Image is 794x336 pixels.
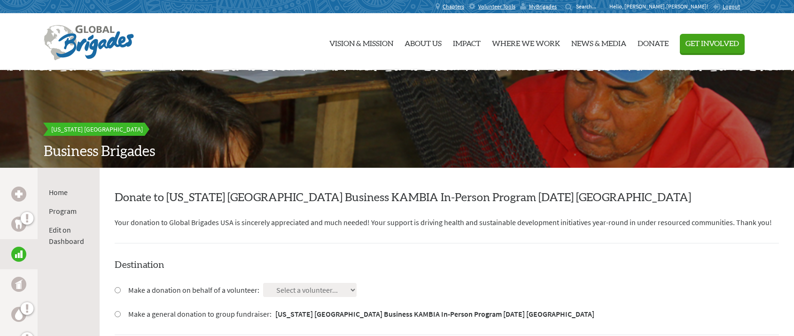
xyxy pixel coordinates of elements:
[529,3,557,10] span: MyBrigades
[11,277,26,292] a: Public Health
[15,219,23,228] img: Dental
[44,25,134,61] img: Global Brigades Logo
[713,3,740,10] a: Logout
[685,40,739,47] span: Get Involved
[15,250,23,258] img: Business
[405,17,442,66] a: About Us
[49,187,88,198] li: Home
[15,280,23,289] img: Public Health
[49,206,77,216] a: Program
[443,3,464,10] span: Chapters
[49,205,88,217] li: Program
[15,190,23,198] img: Medical
[680,34,745,53] button: Get Involved
[492,17,560,66] a: Where We Work
[49,224,88,247] li: Edit on Dashboard
[44,123,150,136] a: [US_STATE] [GEOGRAPHIC_DATA]
[609,3,713,10] p: Hello, [PERSON_NAME].[PERSON_NAME]!
[275,309,594,319] strong: [US_STATE] [GEOGRAPHIC_DATA] Business KAMBIA In-Person Program [DATE] [GEOGRAPHIC_DATA]
[576,3,603,10] input: Search...
[453,17,481,66] a: Impact
[49,188,68,197] a: Home
[11,247,26,262] a: Business
[115,217,779,228] p: Your donation to Global Brigades USA is sincerely appreciated and much needed! Your support is dr...
[329,17,393,66] a: Vision & Mission
[128,284,259,296] label: Make a donation on behalf of a volunteer:
[115,258,779,272] h4: Destination
[15,309,23,320] img: Water
[49,225,84,246] a: Edit on Dashboard
[478,3,515,10] span: Volunteer Tools
[11,307,26,322] a: Water
[44,143,750,160] h2: Business Brigades
[11,187,26,202] a: Medical
[51,125,143,133] span: [US_STATE] [GEOGRAPHIC_DATA]
[11,217,26,232] a: Dental
[128,308,594,320] label: Make a general donation to group fundraiser:
[723,3,740,10] span: Logout
[115,190,779,205] h2: Donate to [US_STATE] [GEOGRAPHIC_DATA] Business KAMBIA In-Person Program [DATE] [GEOGRAPHIC_DATA]
[571,17,626,66] a: News & Media
[638,17,669,66] a: Donate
